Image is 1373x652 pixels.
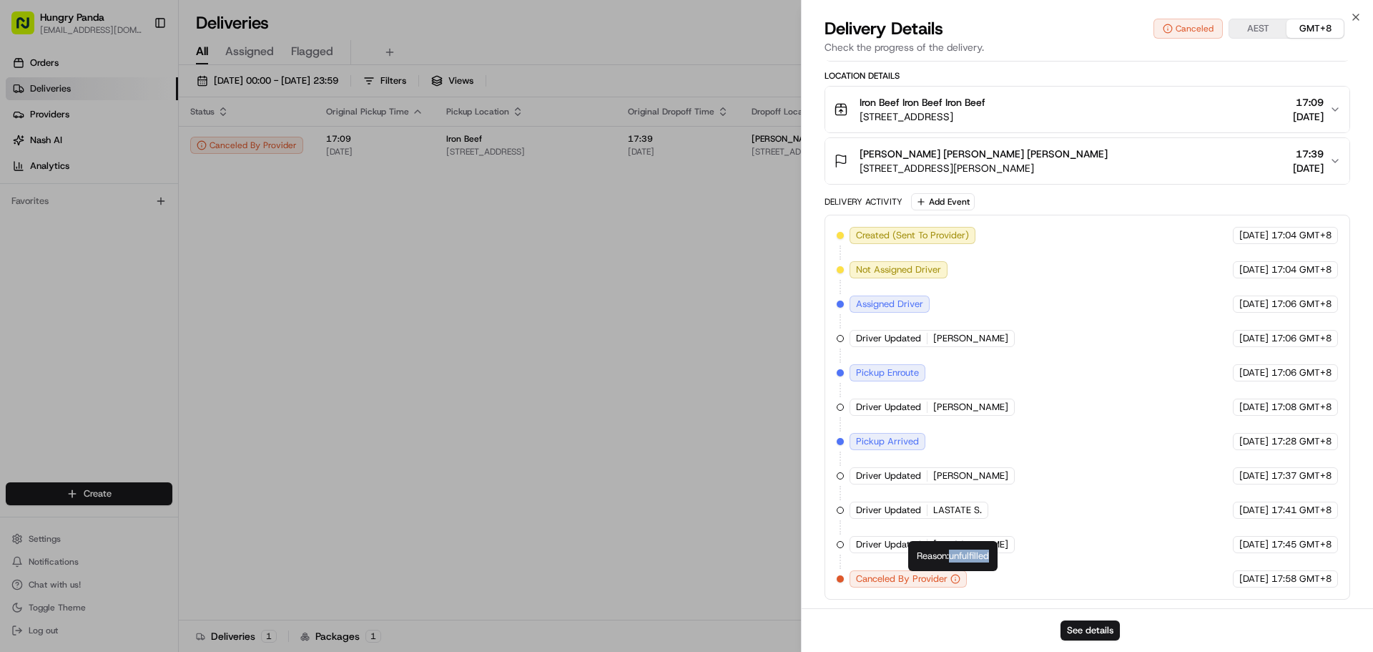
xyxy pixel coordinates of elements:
span: [DATE] [1239,366,1269,379]
img: 1736555255976-a54dd68f-1ca7-489b-9aae-adbdc363a1c4 [14,137,40,162]
div: Location Details [825,70,1350,82]
img: 1727276513143-84d647e1-66c0-4f92-a045-3c9f9f5dfd92 [30,137,56,162]
div: Past conversations [14,186,92,198]
span: [DATE] [1239,263,1269,276]
span: Created (Sent To Provider) [856,229,969,242]
span: 17:06 GMT+8 [1271,332,1332,345]
button: AEST [1229,19,1286,38]
span: [PERSON_NAME] [44,261,116,272]
span: Not Assigned Driver [856,263,941,276]
span: Assigned Driver [856,298,923,311]
span: [PERSON_NAME] [933,332,1008,345]
span: Iron Beef Iron Beef Iron Beef [860,95,985,110]
span: Canceled By Provider [856,573,948,585]
a: 💻API Documentation [115,314,235,340]
span: [DATE] [1239,504,1269,517]
span: Driver Updated [856,538,921,551]
span: 17:06 GMT+8 [1271,298,1332,311]
span: • [119,261,124,272]
div: Start new chat [64,137,235,151]
span: LASTATE S. [933,504,982,517]
span: 17:28 GMT+8 [1271,435,1332,448]
span: [DATE] [1239,573,1269,585]
span: Knowledge Base [29,320,109,334]
div: We're available if you need us! [64,151,197,162]
span: • [47,222,52,233]
p: Check the progress of the delivery. [825,40,1350,54]
span: [DATE] [1239,538,1269,551]
span: [DATE] [1293,110,1324,124]
span: API Documentation [135,320,230,334]
span: [STREET_ADDRESS][PERSON_NAME] [860,161,1108,175]
span: 17:04 GMT+8 [1271,229,1332,242]
button: See all [222,183,260,200]
a: Powered byPylon [101,354,173,366]
span: [DATE] [1239,229,1269,242]
span: 17:09 [1293,95,1324,110]
a: 📗Knowledge Base [9,314,115,340]
span: 17:41 GMT+8 [1271,504,1332,517]
button: Iron Beef Iron Beef Iron Beef[STREET_ADDRESS]17:09[DATE] [825,87,1349,132]
input: Clear [37,92,236,107]
span: [DATE] [1239,469,1269,482]
span: 17:45 GMT+8 [1271,538,1332,551]
span: [PERSON_NAME] [PERSON_NAME] [PERSON_NAME] [860,147,1108,161]
div: 📗 [14,321,26,333]
span: [DATE] [1239,435,1269,448]
span: Delivery Details [825,17,943,40]
span: [PERSON_NAME] [933,469,1008,482]
span: [DATE] [1239,332,1269,345]
span: 8月15日 [55,222,89,233]
span: [PERSON_NAME] [933,538,1008,551]
span: 17:08 GMT+8 [1271,401,1332,414]
span: 17:06 GMT+8 [1271,366,1332,379]
div: Delivery Activity [825,196,902,208]
button: See details [1060,621,1120,641]
button: Add Event [911,193,975,210]
div: 💻 [121,321,132,333]
button: Canceled [1153,19,1223,39]
span: [DATE] [1293,161,1324,175]
span: Driver Updated [856,332,921,345]
span: 17:04 GMT+8 [1271,263,1332,276]
span: Pylon [142,355,173,366]
button: [PERSON_NAME] [PERSON_NAME] [PERSON_NAME][STREET_ADDRESS][PERSON_NAME]17:39[DATE] [825,138,1349,184]
span: Driver Updated [856,401,921,414]
span: 8月7日 [127,261,154,272]
span: Driver Updated [856,504,921,517]
img: Nash [14,14,43,43]
span: [STREET_ADDRESS] [860,110,985,124]
img: 1736555255976-a54dd68f-1ca7-489b-9aae-adbdc363a1c4 [29,261,40,273]
span: Pickup Arrived [856,435,919,448]
img: Asif Zaman Khan [14,247,37,270]
div: Reason: unfulfilled [908,541,998,571]
span: [DATE] [1239,298,1269,311]
span: 17:58 GMT+8 [1271,573,1332,585]
button: Start new chat [243,141,260,158]
span: Driver Updated [856,469,921,482]
span: Pickup Enroute [856,366,919,379]
p: Welcome 👋 [14,57,260,80]
span: [PERSON_NAME] [933,401,1008,414]
span: 17:37 GMT+8 [1271,469,1332,482]
span: 17:39 [1293,147,1324,161]
button: GMT+8 [1286,19,1344,38]
span: [DATE] [1239,401,1269,414]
